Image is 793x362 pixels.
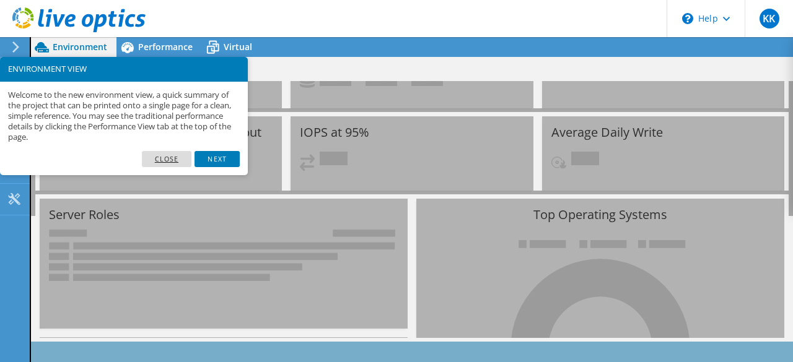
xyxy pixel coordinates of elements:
span: Pending [571,152,599,168]
p: Welcome to the new environment view, a quick summary of the project that can be printed onto a si... [8,90,240,143]
h4: 0 GiB [366,72,397,86]
a: Next [195,151,239,167]
a: Close [142,151,192,167]
h4: 0 GiB [411,72,443,86]
span: KK [760,9,779,28]
span: Pending [320,152,348,168]
span: Virtual [224,41,252,53]
span: Environment [53,41,107,53]
h4: 0 GiB [320,72,351,86]
span: Performance [138,41,193,53]
h3: ENVIRONMENT VIEW [8,65,240,73]
svg: \n [682,13,693,24]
